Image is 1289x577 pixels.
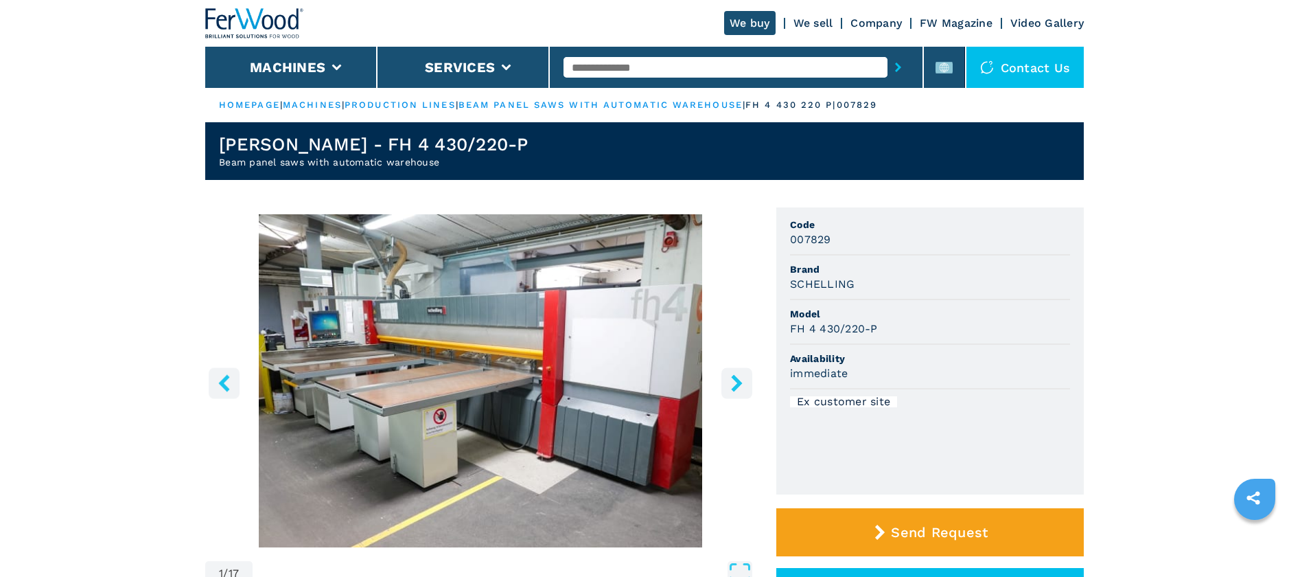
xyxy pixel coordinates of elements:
[790,276,855,292] h3: SCHELLING
[790,231,831,247] h3: 007829
[776,508,1084,556] button: Send Request
[342,100,345,110] span: |
[743,100,745,110] span: |
[891,524,988,541] span: Send Request
[250,59,325,76] button: Machines
[790,365,848,381] h3: immediate
[790,321,878,337] h3: FH 4 430/220-P
[721,367,752,398] button: right-button
[980,60,994,74] img: Contact us
[1010,16,1084,30] a: Video Gallery
[209,367,240,398] button: left-button
[458,100,743,110] a: beam panel saws with automatic warehouse
[1231,515,1279,567] iframe: Chat
[850,16,902,30] a: Company
[345,100,456,110] a: production lines
[1236,481,1270,515] a: sharethis
[745,99,837,111] p: fh 4 430 220 p |
[205,214,756,547] img: Beam panel saws with automatic warehouse SCHELLING FH 4 430/220-P
[920,16,992,30] a: FW Magazine
[793,16,833,30] a: We sell
[219,100,280,110] a: HOMEPAGE
[205,214,756,547] div: Go to Slide 1
[205,8,304,38] img: Ferwood
[790,218,1070,231] span: Code
[425,59,495,76] button: Services
[219,155,529,169] h2: Beam panel saws with automatic warehouse
[790,396,897,407] div: Ex customer site
[966,47,1084,88] div: Contact us
[790,352,1070,365] span: Availability
[724,11,776,35] a: We buy
[790,307,1070,321] span: Model
[887,52,909,83] button: submit-button
[790,262,1070,276] span: Brand
[837,99,878,111] p: 007829
[283,100,342,110] a: machines
[456,100,458,110] span: |
[219,133,529,155] h1: [PERSON_NAME] - FH 4 430/220-P
[280,100,283,110] span: |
